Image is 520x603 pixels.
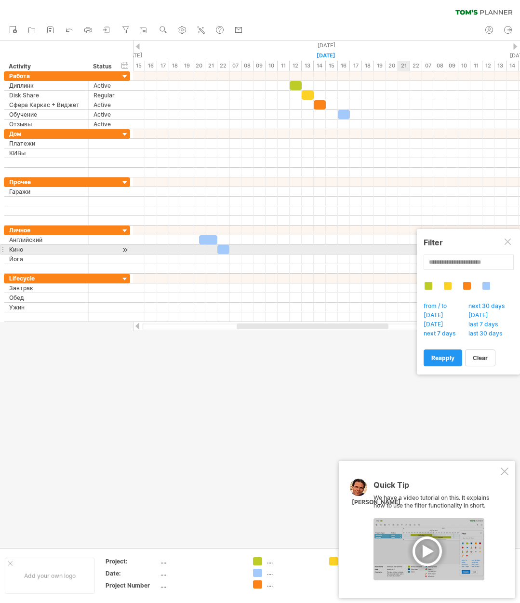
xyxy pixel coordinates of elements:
div: .... [160,581,241,590]
div: .... [160,569,241,577]
div: 20 [193,61,205,71]
div: 17 [350,61,362,71]
a: clear [465,349,495,366]
div: Йога [9,255,83,264]
div: 16 [338,61,350,71]
div: 19 [181,61,193,71]
div: Прочее [9,177,83,187]
div: Active [93,81,115,90]
span: [DATE] [467,311,495,321]
span: clear [473,354,488,362]
div: Завтрак [9,283,83,293]
div: Сфера Каркас + Виджет [9,100,83,109]
div: 07 [422,61,434,71]
div: .... [267,569,320,577]
div: Filter [424,238,513,247]
div: Английский [9,235,83,244]
div: 20 [386,61,398,71]
div: [PERSON_NAME] [352,498,400,507]
div: 12 [290,61,302,71]
span: last 30 days [467,330,509,339]
div: 09 [446,61,458,71]
span: next 30 days [467,302,511,312]
span: reapply [431,354,454,362]
div: Работа [9,71,83,80]
div: Quick Tip [373,481,499,494]
div: 10 [266,61,278,71]
div: 14 [314,61,326,71]
div: 11 [278,61,290,71]
div: Ужин [9,303,83,312]
div: Add your own logo [5,558,95,594]
div: .... [267,557,320,565]
div: 22 [217,61,229,71]
div: .... [160,557,241,565]
div: Sunday, 21 September 2025 [229,51,422,61]
div: 11 [470,61,482,71]
div: 10 [458,61,470,71]
div: 17 [157,61,169,71]
div: 15 [133,61,145,71]
div: Active [93,100,115,109]
div: Regular [93,91,115,100]
div: 07 [229,61,241,71]
div: .... [267,580,320,589]
div: 18 [169,61,181,71]
div: 21 [205,61,217,71]
div: Кино [9,245,83,254]
a: reapply [424,349,462,366]
div: 14 [507,61,519,71]
div: Обучение [9,110,83,119]
div: 09 [253,61,266,71]
div: Date: [106,569,159,577]
span: [DATE] [422,321,450,330]
div: Дом [9,129,83,138]
div: КИВы [9,148,83,158]
div: 15 [326,61,338,71]
div: 22 [410,61,422,71]
div: 12 [482,61,494,71]
div: Платежи [9,139,83,148]
div: Диплинк [9,81,83,90]
div: Обед [9,293,83,302]
div: 08 [241,61,253,71]
div: 19 [374,61,386,71]
div: Active [93,120,115,129]
span: [DATE] [422,311,450,321]
div: Activity [9,62,83,71]
div: Saturday, 20 September 2025 [37,51,229,61]
div: Отзывы [9,120,83,129]
div: Status [93,62,114,71]
span: next 7 days [422,330,462,339]
div: 16 [145,61,157,71]
span: from / to [422,302,453,312]
div: 13 [494,61,507,71]
div: Lifecycle [9,274,83,283]
div: 13 [302,61,314,71]
div: 08 [434,61,446,71]
div: Project Number [106,581,159,590]
div: Disk Share [9,91,83,100]
div: Гаражи [9,187,83,196]
span: last 7 days [467,321,505,330]
div: Личное [9,226,83,235]
div: 21 [398,61,410,71]
div: Active [93,110,115,119]
div: We have a video tutorial on this. It explains how to use the filter functionality in short. [373,481,499,580]
div: 18 [362,61,374,71]
div: Project: [106,557,159,565]
div: scroll to activity [120,245,130,255]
